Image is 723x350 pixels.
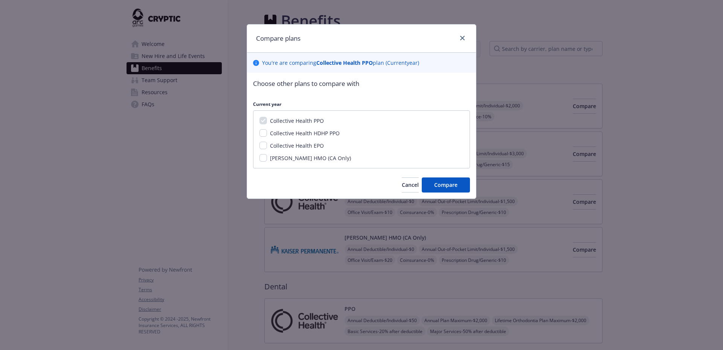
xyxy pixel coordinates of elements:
p: You ' re are comparing plan ( Current year) [262,59,419,67]
h1: Compare plans [256,34,300,43]
p: Current year [253,101,470,107]
b: Collective Health PPO [316,59,373,66]
span: [PERSON_NAME] HMO (CA Only) [270,154,351,162]
span: Cancel [402,181,419,188]
button: Compare [422,177,470,193]
span: Collective Health PPO [270,117,324,124]
span: Collective Health EPO [270,142,324,149]
button: Cancel [402,177,419,193]
p: Choose other plans to compare with [253,79,470,89]
span: Compare [434,181,458,188]
a: close [458,34,467,43]
span: Collective Health HDHP PPO [270,130,340,137]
